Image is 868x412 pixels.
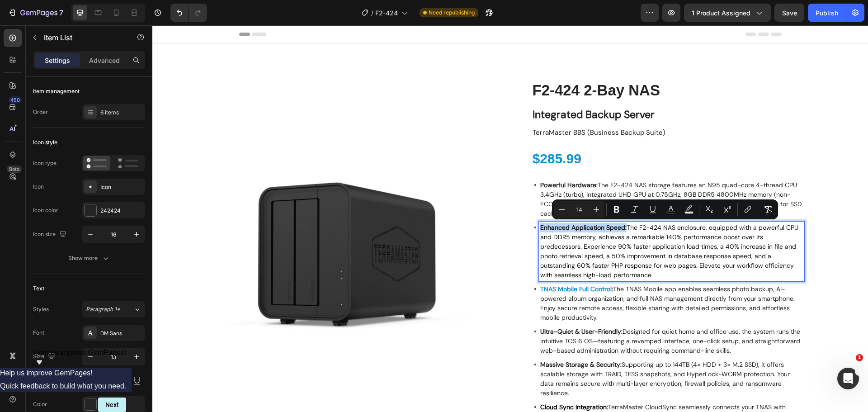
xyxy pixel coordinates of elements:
[459,260,461,268] strong: :
[837,368,859,389] iframe: Intercom live chat
[34,349,127,368] button: Show survey - Help us improve GemPages!
[856,354,863,361] span: 1
[388,378,454,386] a: Cloud Sync Integration
[379,123,430,143] div: $285.99
[45,56,70,65] p: Settings
[387,333,652,374] div: Rich Text Editor. Editing area: main
[692,8,750,18] span: 1 product assigned
[454,378,456,386] strong: :
[808,4,846,22] button: Publish
[4,4,67,22] button: 7
[388,260,642,296] span: The TNAS Mobile app enables seamless photo backup, AI-powered album organization, and full NAS ma...
[388,260,459,268] a: TNAS Mobile Full Control
[371,8,373,18] span: /
[387,154,652,194] div: Rich Text Editor. Editing area: main
[33,228,68,241] div: Icon size
[59,7,63,18] p: 7
[388,335,469,343] strong: Massive Storage & Security:
[33,138,57,147] div: Icon style
[375,8,398,18] span: F2-424
[388,260,459,268] strong: TNAS Mobile Full Control
[380,103,513,112] span: TerraMaster BBS (Business Backup Suite)
[7,166,22,173] div: Beta
[68,254,110,263] div: Show more
[33,206,58,214] div: Icon color
[100,329,143,337] div: DM Sans
[89,56,120,65] p: Advanced
[33,250,145,266] button: Show more
[100,109,143,117] div: 6 items
[816,8,838,18] div: Publish
[33,183,44,191] div: Icon
[387,258,652,298] div: Rich Text Editor. Editing area: main
[34,349,127,356] span: Help us improve GemPages!
[44,32,121,43] p: Item List
[388,335,637,372] span: Supporting up to 144TB (4× HDD + 3× M.2 SSD), it offers scalable storage with TRAID, TFSS snapsho...
[33,159,57,167] div: Icon type
[33,305,49,313] div: Styles
[387,300,652,331] div: Rich Text Editor. Editing area: main
[33,108,48,116] div: Order
[388,156,650,192] span: The F2-424 NAS storage features an N95 quad-core 4-thread CPU 3.4GHz (turbo), integrated UHD GPU ...
[170,4,207,22] div: Undo/Redo
[33,87,80,95] div: Item management
[33,284,44,293] div: Text
[388,302,470,310] strong: Ultra-Quiet & User-Friendly:
[82,301,145,317] button: Paragraph 1*
[100,207,143,215] div: 242424
[100,183,143,191] div: Icon
[388,302,648,329] span: Designed for quiet home and office use, the system runs the intuitive TOS 6 OS—featuring a revamp...
[684,4,771,22] button: 1 product assigned
[388,156,445,164] strong: Powerful Hardware:
[388,378,454,386] strong: Cloud Sync Integration
[33,329,44,337] div: Font
[782,9,797,17] span: Save
[774,4,804,22] button: Save
[429,9,475,17] span: Need republishing
[152,25,868,412] iframe: Design area
[9,96,22,104] div: 450
[379,55,652,76] h1: F2-424 2-Bay NAS
[380,82,502,96] strong: Integrated Backup Server
[388,198,646,254] span: The F2-424 NAS enclosure, equipped with a powerful CPU and DDR5 memory, achieves a remarkable 140...
[387,196,652,256] div: Rich Text Editor. Editing area: main
[552,199,778,219] div: Editor contextual toolbar
[388,198,474,206] strong: Enhanced Application Speed:
[86,305,120,313] span: Paragraph 1*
